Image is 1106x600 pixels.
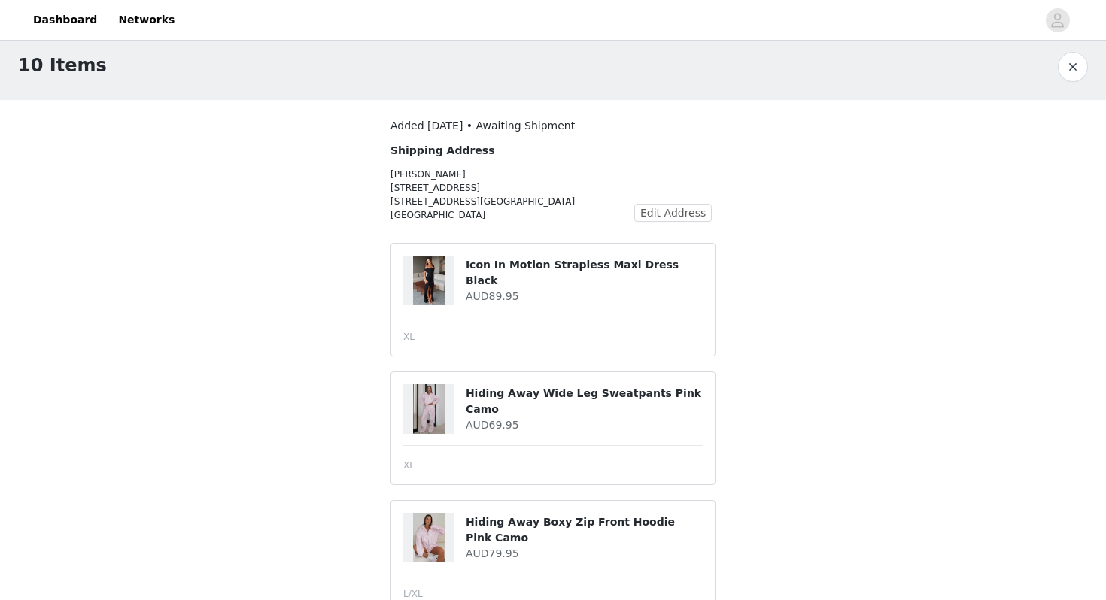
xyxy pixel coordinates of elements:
[18,52,107,79] h1: 10 Items
[413,256,445,305] img: Icon In Motion Strapless Maxi Dress Black
[634,204,712,222] button: Edit Address
[390,168,634,222] p: [PERSON_NAME] [STREET_ADDRESS] [STREET_ADDRESS][GEOGRAPHIC_DATA] [GEOGRAPHIC_DATA]
[466,514,703,546] h4: Hiding Away Boxy Zip Front Hoodie Pink Camo
[466,546,703,562] h4: AUD79.95
[466,386,703,417] h4: Hiding Away Wide Leg Sweatpants Pink Camo
[466,289,703,305] h4: AUD89.95
[413,384,445,434] img: Hiding Away Wide Leg Sweatpants Pink Camo
[466,417,703,433] h4: AUD69.95
[390,143,634,159] h4: Shipping Address
[1050,8,1065,32] div: avatar
[109,3,184,37] a: Networks
[390,120,575,132] span: Added [DATE] • Awaiting Shipment
[466,257,703,289] h4: Icon In Motion Strapless Maxi Dress Black
[24,3,106,37] a: Dashboard
[403,459,415,472] span: XL
[413,513,445,562] img: Hiding Away Boxy Zip Front Hoodie Pink Camo
[403,330,415,344] span: XL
